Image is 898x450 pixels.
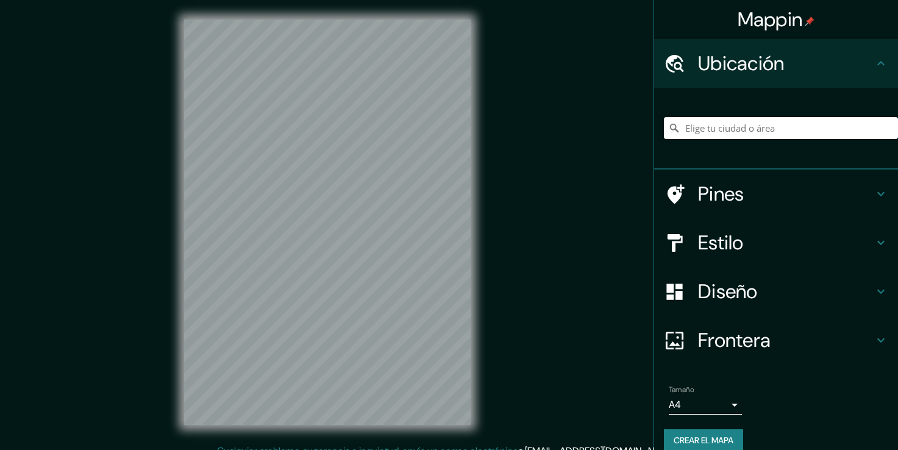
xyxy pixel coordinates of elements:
div: A4 [669,395,742,415]
label: Tamaño [669,385,694,395]
canvas: Mapa [184,20,471,425]
h4: Estilo [698,230,874,255]
font: Mappin [738,7,803,32]
font: Crear el mapa [674,433,733,448]
img: pin-icon.png [805,16,814,26]
h4: Pines [698,182,874,206]
h4: Ubicación [698,51,874,76]
input: Elige tu ciudad o área [664,117,898,139]
div: Ubicación [654,39,898,88]
div: Diseño [654,267,898,316]
h4: Frontera [698,328,874,352]
h4: Diseño [698,279,874,304]
div: Frontera [654,316,898,365]
div: Pines [654,170,898,218]
div: Estilo [654,218,898,267]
